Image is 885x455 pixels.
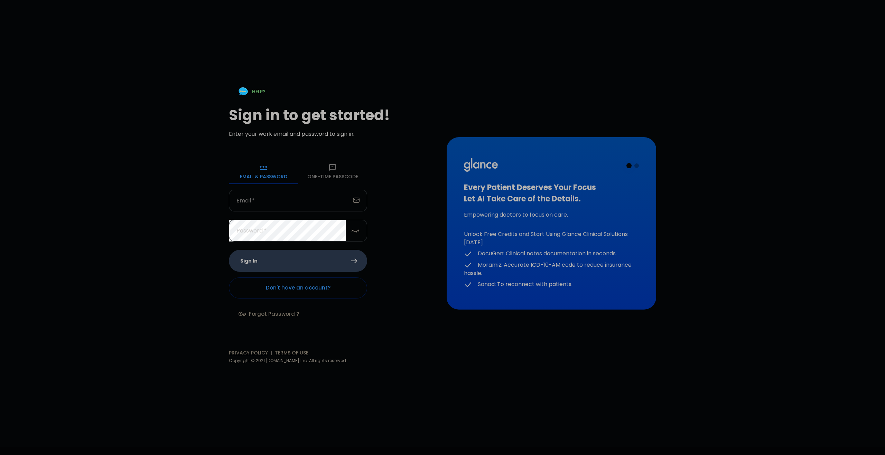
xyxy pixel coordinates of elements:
[275,349,308,356] a: Terms of Use
[229,130,438,138] p: Enter your work email and password to sign in.
[464,249,639,258] p: DocuGen: Clinical notes documentation in seconds.
[229,83,274,100] a: HELP?
[464,280,639,289] p: Sanad: To reconnect with patients.
[271,349,272,356] span: |
[229,358,347,363] span: Copyright © 2021 [DOMAIN_NAME] Inc. All rights reserved.
[237,85,249,97] img: Chat Support
[229,159,298,184] button: Email & Password
[464,182,639,205] h3: Every Patient Deserves Your Focus Let AI Take Care of the Details.
[298,159,367,184] button: One-Time Passcode
[464,230,639,247] p: Unlock Free Credits and Start Using Glance Clinical Solutions [DATE]
[229,107,438,124] h1: Sign in to get started!
[464,211,639,219] p: Empowering doctors to focus on care.
[229,277,367,298] a: Don't have an account?
[229,190,350,211] input: dr.ahmed@clinic.com
[229,304,310,324] a: Forgot Password ?
[464,261,639,278] p: Moramiz: Accurate ICD-10-AM code to reduce insurance hassle.
[229,349,268,356] a: Privacy Policy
